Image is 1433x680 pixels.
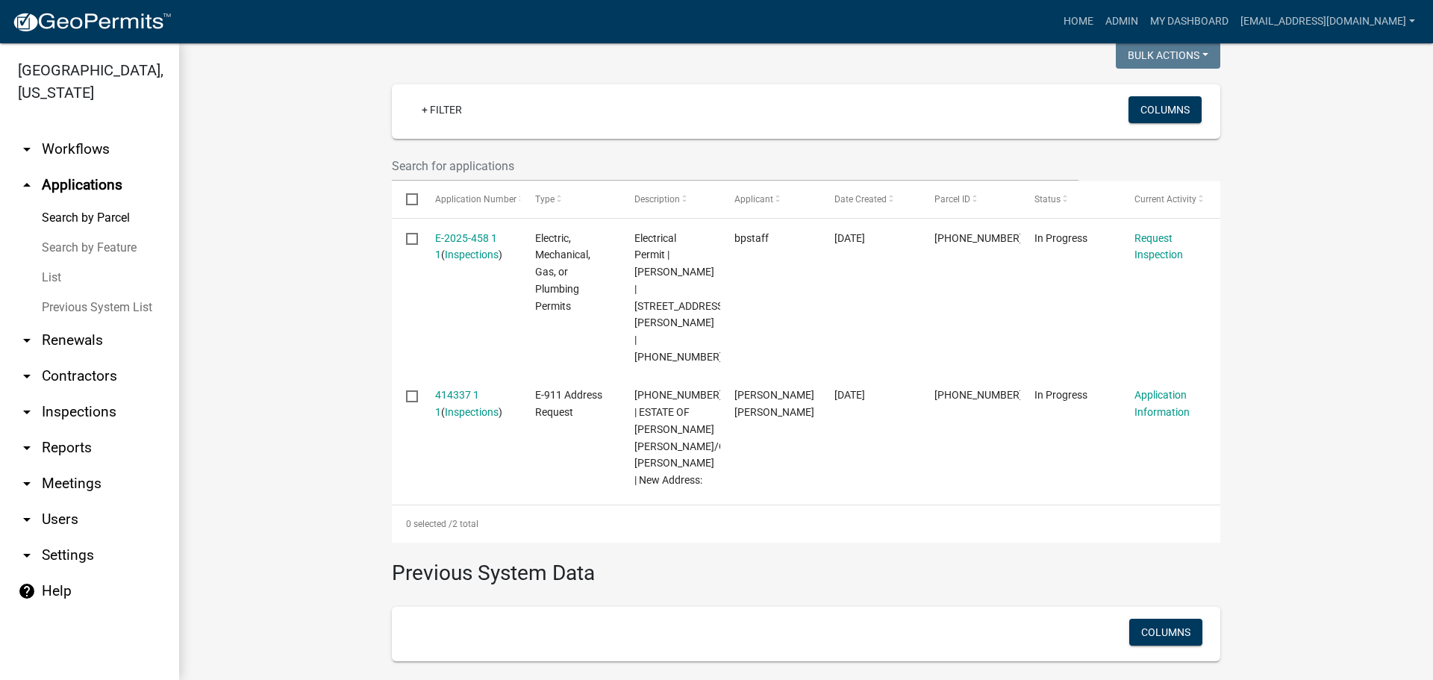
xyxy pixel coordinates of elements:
span: In Progress [1034,389,1087,401]
div: ( ) [435,230,507,264]
datatable-header-cell: Applicant [720,181,820,217]
i: help [18,582,36,600]
i: arrow_drop_down [18,140,36,158]
datatable-header-cell: Select [392,181,420,217]
i: arrow_drop_down [18,331,36,349]
div: 2 total [392,505,1220,543]
datatable-header-cell: Date Created [820,181,920,217]
i: arrow_drop_down [18,546,36,564]
span: Electrical Permit | John Steely | 2960 Old Hodges Road | 073-00-00-097 [634,232,726,363]
a: Admin [1099,7,1144,36]
span: Description [634,194,680,205]
span: 04/30/2025 [834,389,865,401]
i: arrow_drop_up [18,176,36,194]
span: Electric, Mechanical, Gas, or Plumbing Permits [535,232,590,312]
span: Status [1034,194,1061,205]
a: Request Inspection [1134,232,1183,261]
span: Type [535,194,555,205]
datatable-header-cell: Description [620,181,720,217]
datatable-header-cell: Parcel ID [920,181,1020,217]
i: arrow_drop_down [18,439,36,457]
a: Application Information [1134,389,1190,418]
a: My Dashboard [1144,7,1234,36]
a: + Filter [410,96,474,123]
span: Date Created [834,194,887,205]
i: arrow_drop_down [18,475,36,493]
span: Parcel ID [934,194,970,205]
div: ( ) [435,387,507,421]
a: 414337 1 1 [435,389,479,418]
span: 0 selected / [406,519,452,529]
i: arrow_drop_down [18,367,36,385]
span: Current Activity [1134,194,1196,205]
a: [EMAIL_ADDRESS][DOMAIN_NAME] [1234,7,1421,36]
span: Application Number [435,194,516,205]
span: 073-00-00-077 | ESTATE OF BOTTS DANNY E C/O FARTHING SHIRLEY F | New Address: [634,389,726,486]
span: 09/22/2025 [834,232,865,244]
i: arrow_drop_down [18,511,36,528]
span: Applicant [734,194,773,205]
span: In Progress [1034,232,1087,244]
datatable-header-cell: Application Number [420,181,520,217]
span: 073-00-00-097 [934,232,1023,244]
datatable-header-cell: Status [1020,181,1120,217]
span: 073-00-00-097 [934,389,1023,401]
button: Columns [1129,619,1202,646]
a: Home [1058,7,1099,36]
span: bpstaff [734,232,769,244]
a: E-2025-458 1 1 [435,232,497,261]
datatable-header-cell: Type [520,181,620,217]
h3: Previous System Data [392,543,1220,589]
input: Search for applications [392,151,1078,181]
i: arrow_drop_down [18,403,36,421]
button: Bulk Actions [1116,42,1220,69]
span: E-911 Address Request [535,389,602,418]
button: Columns [1128,96,1202,123]
span: Taylor Lynn Farthing [734,389,814,418]
a: Inspections [445,406,499,418]
datatable-header-cell: Current Activity [1120,181,1220,217]
a: Inspections [445,249,499,261]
